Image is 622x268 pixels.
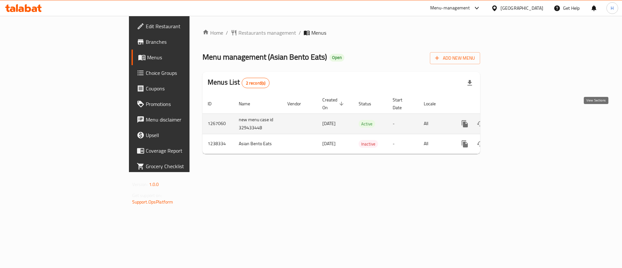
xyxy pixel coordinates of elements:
td: - [387,134,419,154]
button: Add New Menu [430,52,480,64]
span: Add New Menu [435,54,475,62]
div: Total records count [242,78,270,88]
span: Version: [132,180,148,189]
span: Inactive [359,140,378,148]
span: Menu management ( Asian Bento Eats ) [202,50,327,64]
nav: breadcrumb [202,29,480,37]
span: Branches [146,38,228,46]
span: [DATE] [322,119,336,128]
a: Restaurants management [231,29,296,37]
span: 1.0.0 [149,180,159,189]
span: Start Date [393,96,411,111]
span: Menus [311,29,326,37]
span: Restaurants management [238,29,296,37]
td: - [387,113,419,134]
table: enhanced table [202,94,524,154]
span: Status [359,100,380,108]
span: Name [239,100,259,108]
a: Choice Groups [132,65,233,81]
span: Coupons [146,85,228,92]
button: more [457,136,473,152]
span: Active [359,120,375,128]
span: Edit Restaurant [146,22,228,30]
button: Change Status [473,116,488,132]
a: Support.OpsPlatform [132,198,173,206]
span: Menu disclaimer [146,116,228,123]
a: Coverage Report [132,143,233,158]
span: Upsell [146,131,228,139]
div: [GEOGRAPHIC_DATA] [501,5,543,12]
span: 2 record(s) [242,80,270,86]
h2: Menus List [208,77,270,88]
span: Coverage Report [146,147,228,155]
a: Menu disclaimer [132,112,233,127]
a: Edit Restaurant [132,18,233,34]
span: Menus [147,53,228,61]
td: new menu case id 329433448 [234,113,282,134]
a: Branches [132,34,233,50]
a: Menus [132,50,233,65]
a: Upsell [132,127,233,143]
div: Export file [462,75,478,91]
a: Grocery Checklist [132,158,233,174]
span: [DATE] [322,139,336,148]
span: Created On [322,96,346,111]
span: H [611,5,614,12]
th: Actions [452,94,524,114]
span: Promotions [146,100,228,108]
td: All [419,113,452,134]
span: Vendor [287,100,309,108]
button: more [457,116,473,132]
div: Menu-management [430,4,470,12]
td: Asian Bento Eats [234,134,282,154]
span: Open [329,55,344,60]
td: All [419,134,452,154]
span: ID [208,100,220,108]
span: Get support on: [132,191,162,200]
li: / [299,29,301,37]
a: Coupons [132,81,233,96]
span: Choice Groups [146,69,228,77]
a: Promotions [132,96,233,112]
span: Grocery Checklist [146,162,228,170]
span: Locale [424,100,444,108]
div: Open [329,54,344,62]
